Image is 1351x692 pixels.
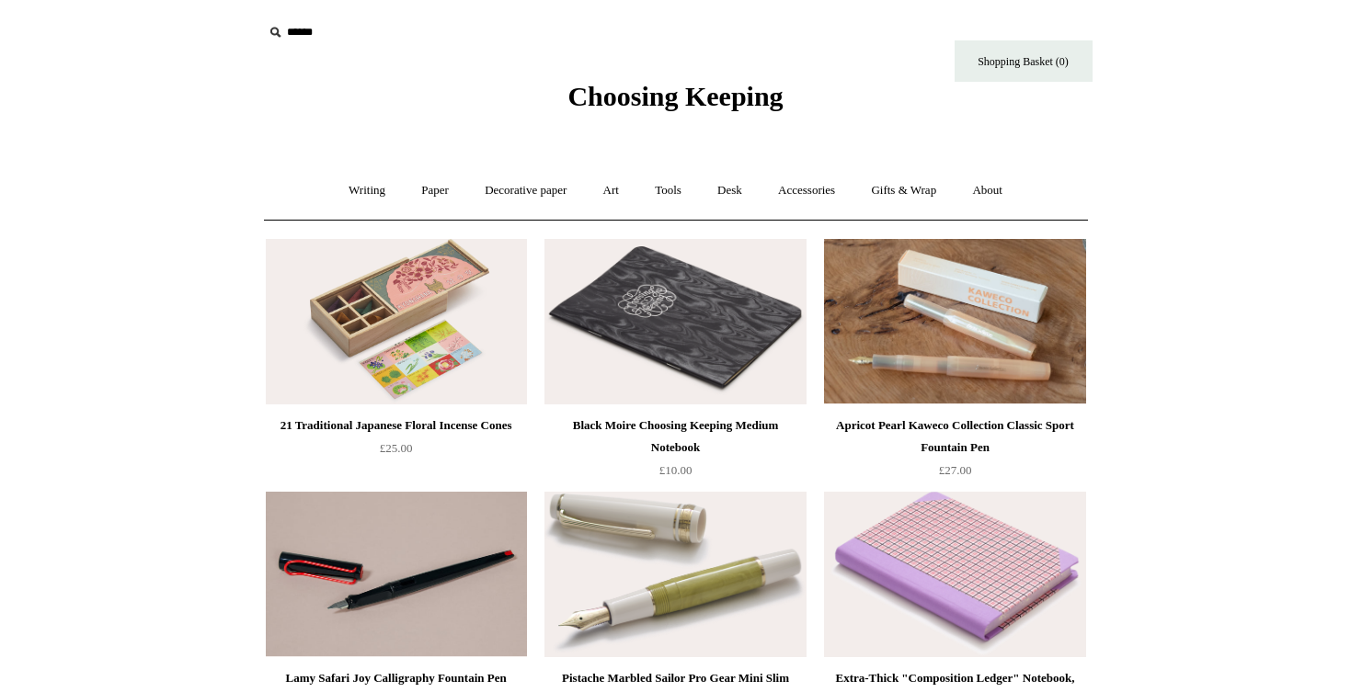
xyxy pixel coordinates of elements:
img: Extra-Thick "Composition Ledger" Notebook, Chiyogami Notebook, Pink Plaid [824,492,1085,657]
div: Black Moire Choosing Keeping Medium Notebook [549,414,801,459]
a: Tools [638,166,698,215]
a: Decorative paper [468,166,583,215]
img: Black Moire Choosing Keeping Medium Notebook [544,239,806,404]
span: Choosing Keeping [567,81,783,111]
div: Apricot Pearl Kaweco Collection Classic Sport Fountain Pen [829,414,1081,459]
img: 21 Traditional Japanese Floral Incense Cones [266,239,527,404]
a: Writing [332,166,402,215]
div: 21 Traditional Japanese Floral Incense Cones [270,414,522,437]
a: Extra-Thick "Composition Ledger" Notebook, Chiyogami Notebook, Pink Plaid Extra-Thick "Compositio... [824,492,1085,657]
a: Shopping Basket (0) [955,40,1093,82]
a: Apricot Pearl Kaweco Collection Classic Sport Fountain Pen Apricot Pearl Kaweco Collection Classi... [824,239,1085,404]
a: About [956,166,1019,215]
span: £10.00 [659,463,693,477]
span: £27.00 [939,463,972,477]
a: Art [587,166,635,215]
a: Choosing Keeping [567,96,783,108]
img: Lamy Safari Joy Calligraphy Fountain Pen [266,492,527,657]
span: £25.00 [380,441,413,455]
a: Desk [701,166,759,215]
a: Apricot Pearl Kaweco Collection Classic Sport Fountain Pen £27.00 [824,414,1085,490]
a: Lamy Safari Joy Calligraphy Fountain Pen Lamy Safari Joy Calligraphy Fountain Pen [266,492,527,657]
a: 21 Traditional Japanese Floral Incense Cones 21 Traditional Japanese Floral Incense Cones [266,239,527,404]
div: Lamy Safari Joy Calligraphy Fountain Pen [270,667,522,689]
img: Pistache Marbled Sailor Pro Gear Mini Slim Fountain Pen [544,492,806,657]
a: 21 Traditional Japanese Floral Incense Cones £25.00 [266,414,527,490]
img: Apricot Pearl Kaweco Collection Classic Sport Fountain Pen [824,239,1085,404]
a: Black Moire Choosing Keeping Medium Notebook Black Moire Choosing Keeping Medium Notebook [544,239,806,404]
a: Accessories [761,166,852,215]
a: Black Moire Choosing Keeping Medium Notebook £10.00 [544,414,806,490]
a: Paper [405,166,465,215]
a: Pistache Marbled Sailor Pro Gear Mini Slim Fountain Pen Pistache Marbled Sailor Pro Gear Mini Sli... [544,492,806,657]
a: Gifts & Wrap [854,166,953,215]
